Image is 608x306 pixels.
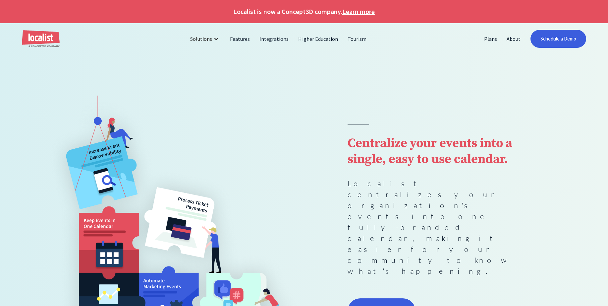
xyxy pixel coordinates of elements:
a: Plans [479,31,502,47]
a: home [22,30,60,48]
div: Solutions [185,31,225,47]
a: Tourism [343,31,371,47]
a: Schedule a Demo [530,30,586,48]
p: Localist centralizes your organization's events into one fully-branded calendar, making it easier... [348,178,521,276]
strong: Centralize your events into a single, easy to use calendar. [348,135,512,167]
div: Solutions [190,35,212,43]
a: Learn more [342,7,375,17]
a: Features [225,31,255,47]
a: About [502,31,525,47]
a: Higher Education [294,31,343,47]
a: Integrations [255,31,294,47]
